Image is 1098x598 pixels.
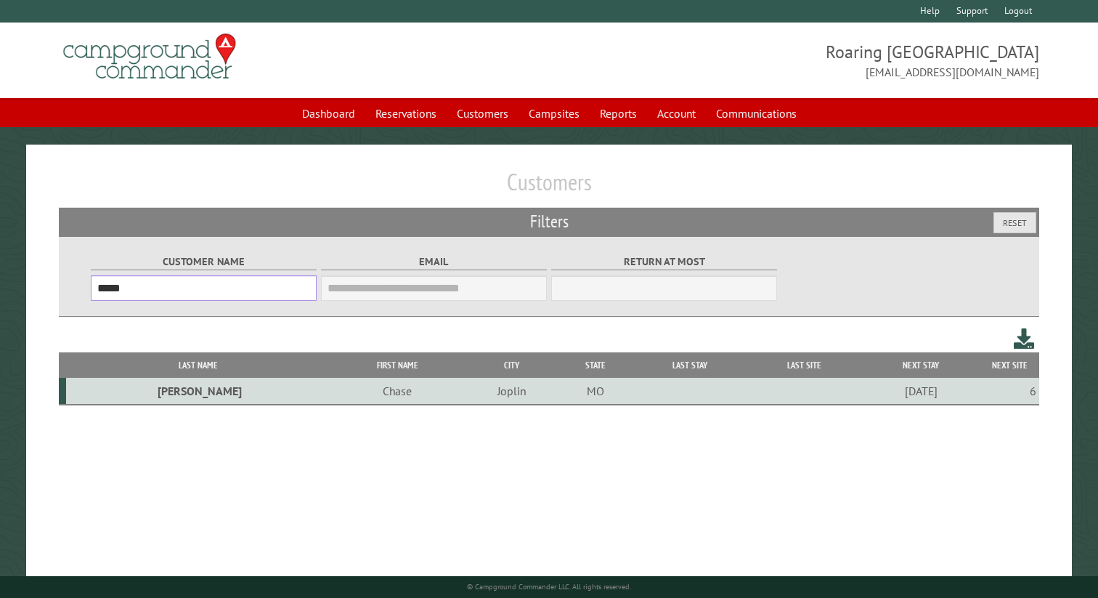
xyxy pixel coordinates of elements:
div: [DATE] [863,384,978,398]
a: Customers [448,100,517,127]
th: Last Site [748,352,861,378]
button: Reset [993,212,1036,233]
th: City [464,352,558,378]
th: Next Site [981,352,1039,378]
label: Return at most [551,254,777,270]
th: First Name [330,352,465,378]
th: Last Name [66,352,330,378]
a: Reservations [367,100,445,127]
span: Roaring [GEOGRAPHIC_DATA] [EMAIL_ADDRESS][DOMAIN_NAME] [549,40,1039,81]
td: Joplin [464,378,558,405]
td: MO [558,378,633,405]
th: State [558,352,633,378]
td: [PERSON_NAME] [66,378,330,405]
label: Email [321,254,547,270]
h2: Filters [59,208,1038,235]
a: Account [648,100,704,127]
th: Next Stay [861,352,981,378]
td: 6 [981,378,1039,405]
label: Customer Name [91,254,317,270]
h1: Customers [59,168,1038,208]
img: Campground Commander [59,28,240,85]
a: Campsites [520,100,588,127]
th: Last Stay [633,352,748,378]
a: Communications [707,100,805,127]
td: Chase [330,378,465,405]
a: Reports [591,100,646,127]
a: Download this customer list (.csv) [1014,326,1035,352]
a: Dashboard [293,100,364,127]
small: © Campground Commander LLC. All rights reserved. [467,582,631,591]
